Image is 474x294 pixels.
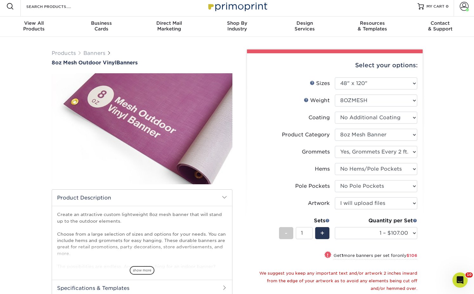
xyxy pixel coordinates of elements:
[135,20,203,26] span: Direct Mail
[282,131,330,139] div: Product Category
[315,165,330,173] div: Hems
[135,16,203,37] a: Direct MailMarketing
[52,190,232,206] h2: Product Description
[339,20,406,32] div: & Templates
[259,271,417,291] small: We suggest you keep any important text and/or artwork 2 inches inward from the edge of your artwo...
[452,272,468,288] iframe: Intercom live chat
[397,253,417,258] span: only
[68,20,136,32] div: Cards
[203,20,271,26] span: Shop By
[271,20,339,26] span: Design
[335,217,417,225] div: Quantity per Set
[271,20,339,32] div: Services
[295,182,330,190] div: Pole Pockets
[68,20,136,26] span: Business
[52,60,116,66] span: 8oz Mesh Outdoor Vinyl
[406,16,474,37] a: Contact& Support
[271,16,339,37] a: DesignServices
[334,253,417,259] small: Get more banners per set for
[68,16,136,37] a: BusinessCards
[341,253,343,258] strong: 1
[83,50,105,56] a: Banners
[446,4,449,9] span: 0
[308,199,330,207] div: Artwork
[327,252,328,258] span: !
[339,16,406,37] a: Resources& Templates
[465,272,473,278] span: 10
[52,60,232,66] h1: Banners
[308,114,330,121] div: Coating
[304,97,330,104] div: Weight
[203,16,271,37] a: Shop ByIndustry
[130,266,154,275] span: show more
[52,50,76,56] a: Products
[406,253,417,258] span: $106
[26,3,88,10] input: SEARCH PRODUCTS.....
[302,148,330,156] div: Grommets
[52,66,232,191] img: 8oz Mesh Outdoor Vinyl 01
[203,20,271,32] div: Industry
[406,20,474,32] div: & Support
[310,80,330,87] div: Sizes
[52,60,232,66] a: 8oz Mesh Outdoor VinylBanners
[320,228,324,238] span: +
[285,228,288,238] span: -
[279,217,330,225] div: Sets
[339,20,406,26] span: Resources
[252,53,418,77] div: Select your options:
[135,20,203,32] div: Marketing
[426,4,445,9] span: MY CART
[406,20,474,26] span: Contact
